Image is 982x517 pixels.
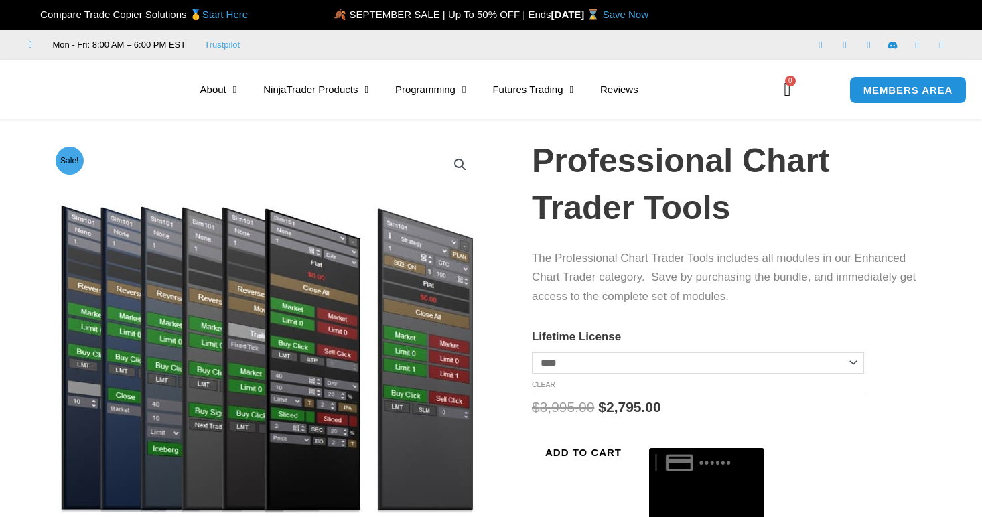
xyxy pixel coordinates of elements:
span: 🍂 SEPTEMBER SALE | Up To 50% OFF | Ends [334,9,551,20]
a: Clear options [532,380,555,388]
a: MEMBERS AREA [849,76,967,104]
bdi: 3,995.00 [532,399,594,415]
a: Futures Trading [479,74,587,105]
text: •••••• [699,455,733,470]
span: Sale! [56,147,84,175]
label: Lifetime License [532,330,621,343]
a: View full-screen image gallery [448,153,472,177]
a: Save Now [603,9,648,20]
a: Trustpilot [204,37,240,53]
iframe: Secure payment input frame [646,439,767,440]
strong: [DATE] ⌛ [551,9,603,20]
a: 0 [764,70,811,109]
nav: Menu [187,74,766,105]
span: $ [532,399,540,415]
p: The Professional Chart Trader Tools includes all modules in our Enhanced Chart Trader category. S... [532,249,923,307]
bdi: 2,795.00 [598,399,660,415]
span: Compare Trade Copier Solutions 🥇 [29,9,248,20]
button: Add to cart [532,441,635,464]
span: Mon - Fri: 8:00 AM – 6:00 PM EST [50,37,186,53]
span: MEMBERS AREA [863,85,953,95]
a: NinjaTrader Products [250,74,382,105]
a: Reviews [587,74,652,105]
img: 🏆 [29,9,40,19]
a: About [187,74,251,105]
a: Programming [382,74,480,105]
span: $ [598,399,606,415]
img: ProfessionalToolsBundlePage [52,143,482,513]
h1: Professional Chart Trader Tools [532,137,923,231]
a: Start Here [202,9,248,20]
span: 0 [785,76,796,86]
img: LogoAI | Affordable Indicators – NinjaTrader [25,66,169,114]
